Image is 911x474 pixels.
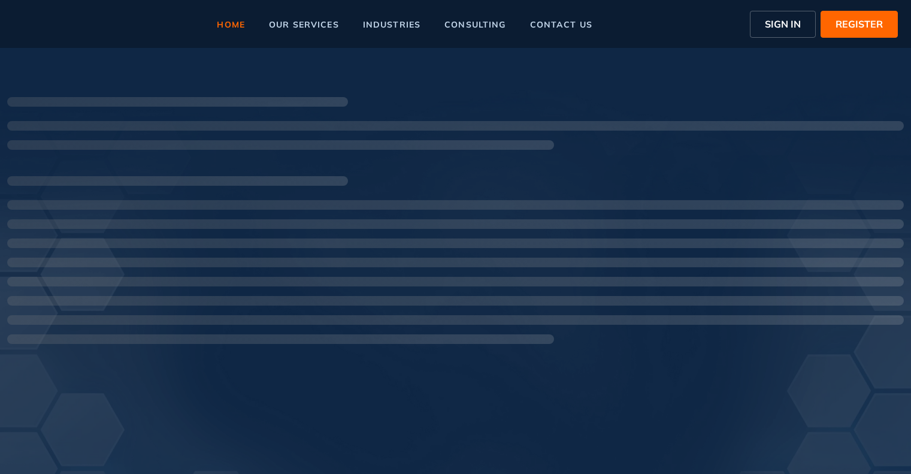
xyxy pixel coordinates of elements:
button: SIGN IN [750,11,816,38]
span: REGISTER [836,17,883,31]
span: contact us [530,20,592,29]
span: SIGN IN [765,17,801,31]
span: industries [363,20,420,29]
span: our services [269,20,339,29]
span: consulting [444,20,506,29]
button: REGISTER [821,11,898,38]
span: home [217,20,245,29]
